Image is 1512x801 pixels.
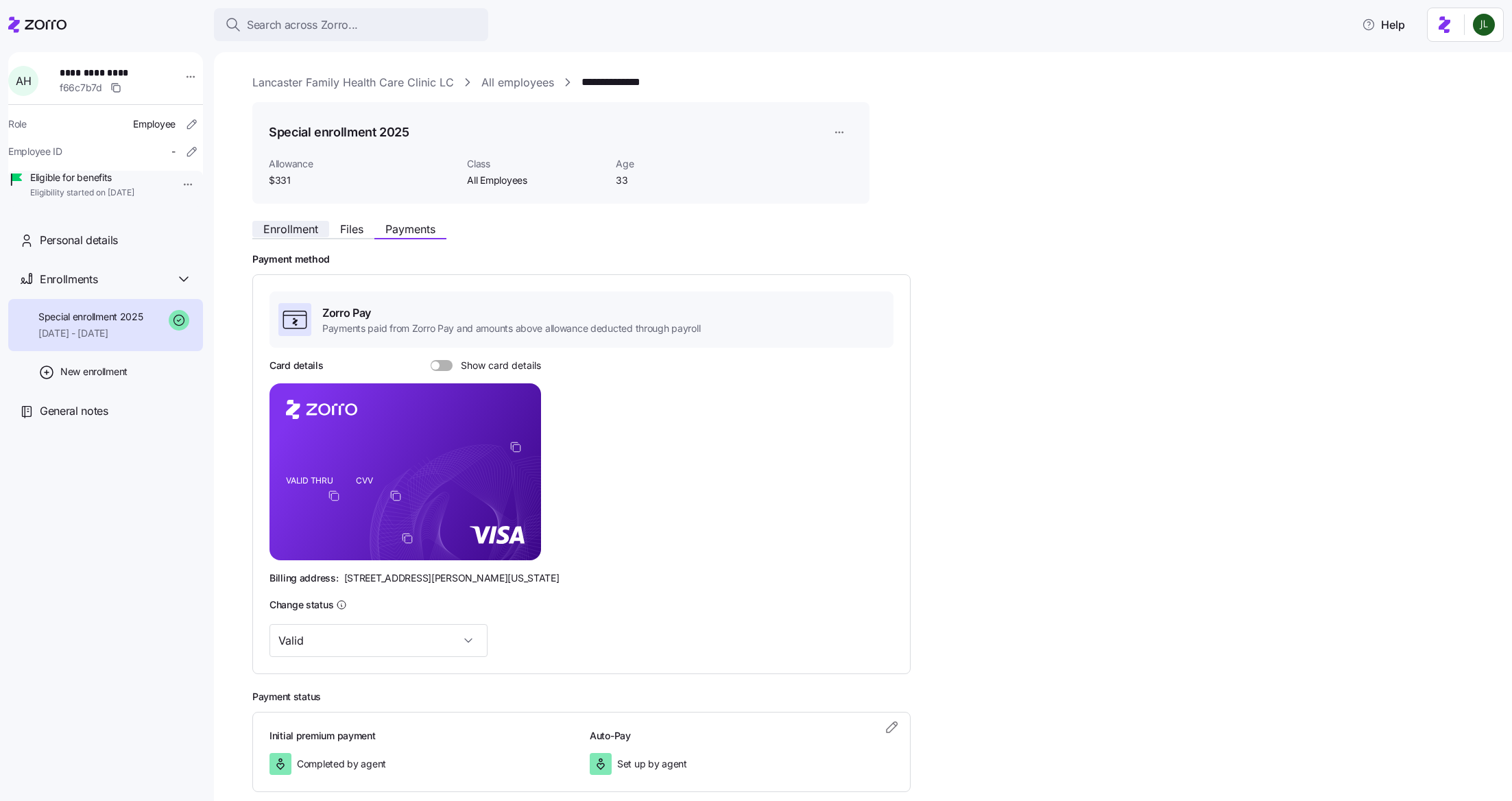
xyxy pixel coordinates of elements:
[322,304,700,322] span: Zorro Pay
[269,359,324,372] h3: Card details
[40,403,108,420] span: General notes
[401,532,413,545] button: copy-to-clipboard
[60,81,102,95] span: f66c7b7d
[453,360,541,371] span: Show card details
[322,322,700,335] span: Payments paid from Zorro Pay and amounts above allowance deducted through payroll
[344,571,560,585] span: [STREET_ADDRESS][PERSON_NAME][US_STATE]
[30,187,134,199] span: Eligibility started on [DATE]
[40,271,97,288] span: Enrollments
[481,74,554,91] a: All employees
[8,117,27,131] span: Role
[30,171,134,184] span: Eligible for benefits
[389,490,402,502] button: copy-to-clipboard
[252,253,1493,266] h2: Payment method
[328,490,340,502] button: copy-to-clipboard
[616,174,754,187] span: 33
[356,475,373,486] tspan: CVV
[1473,14,1495,36] img: d9b9d5af0451fe2f8c405234d2cf2198
[269,598,333,612] h3: Change status
[1362,16,1405,33] span: Help
[40,232,118,249] span: Personal details
[252,691,1493,704] h2: Payment status
[385,224,435,235] span: Payments
[467,174,605,187] span: All Employees
[509,441,522,453] button: copy-to-clipboard
[590,729,893,743] h3: Auto-Pay
[8,145,62,158] span: Employee ID
[247,16,358,34] span: Search across Zorro...
[38,326,143,340] span: [DATE] - [DATE]
[16,75,31,86] span: A H
[340,224,363,235] span: Files
[297,757,386,771] span: Completed by agent
[269,123,409,141] h1: Special enrollment 2025
[252,74,454,91] a: Lancaster Family Health Care Clinic LC
[617,757,687,771] span: Set up by agent
[269,174,456,187] span: $331
[467,157,605,171] span: Class
[38,310,143,324] span: Special enrollment 2025
[269,571,339,585] span: Billing address:
[214,8,488,41] button: Search across Zorro...
[616,157,754,171] span: Age
[269,729,573,743] h3: Initial premium payment
[133,117,176,131] span: Employee
[171,145,176,158] span: -
[286,475,333,486] tspan: VALID THRU
[269,157,456,171] span: Allowance
[60,365,128,379] span: New enrollment
[1351,11,1416,38] button: Help
[263,224,318,235] span: Enrollment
